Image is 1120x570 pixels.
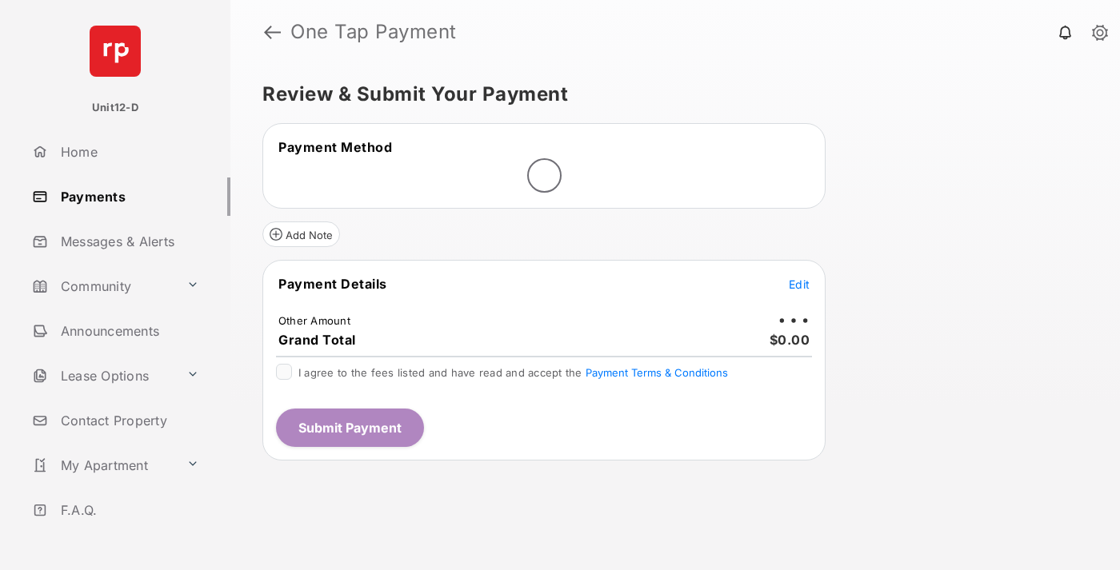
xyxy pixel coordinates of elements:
a: Contact Property [26,401,230,440]
span: Payment Method [278,139,392,155]
button: I agree to the fees listed and have read and accept the [586,366,728,379]
strong: One Tap Payment [290,22,457,42]
span: Grand Total [278,332,356,348]
a: Lease Options [26,357,180,395]
a: Announcements [26,312,230,350]
a: Home [26,133,230,171]
a: Payments [26,177,230,216]
a: Messages & Alerts [26,222,230,261]
td: Other Amount [278,313,351,328]
button: Add Note [262,221,340,247]
img: svg+xml;base64,PHN2ZyB4bWxucz0iaHR0cDovL3d3dy53My5vcmcvMjAwMC9zdmciIHdpZHRoPSI2NCIgaGVpZ2h0PSI2NC... [90,26,141,77]
h5: Review & Submit Your Payment [262,85,1075,104]
span: Edit [789,277,810,291]
a: Community [26,267,180,305]
span: I agree to the fees listed and have read and accept the [298,366,728,379]
button: Submit Payment [276,409,424,447]
p: Unit12-D [92,100,138,116]
button: Edit [789,276,810,292]
a: My Apartment [26,446,180,484]
span: $0.00 [770,332,810,348]
span: Payment Details [278,276,387,292]
a: F.A.Q. [26,491,230,529]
